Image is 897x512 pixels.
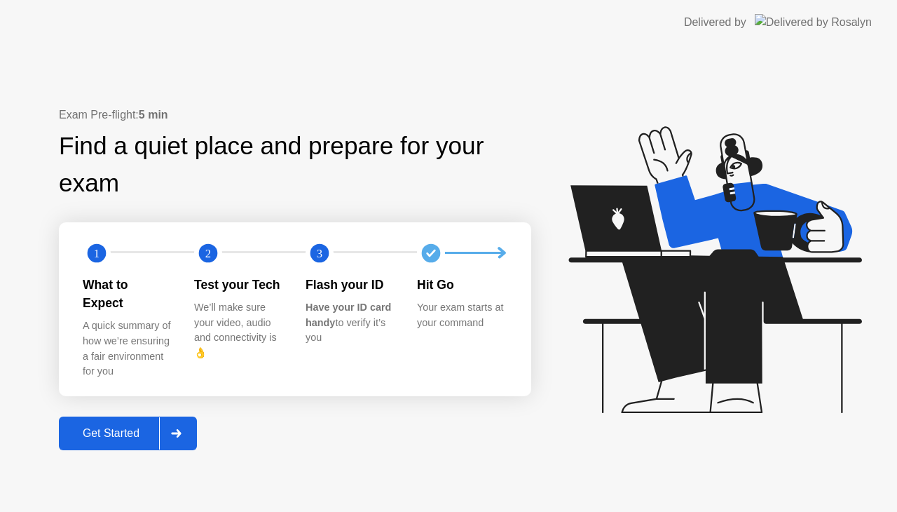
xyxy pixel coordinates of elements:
text: 3 [317,246,322,260]
text: 1 [94,246,100,260]
div: to verify it’s you [306,300,395,346]
div: Exam Pre-flight: [59,107,531,123]
div: Your exam starts at your command [417,300,506,330]
img: Delivered by Rosalyn [755,14,872,30]
b: 5 min [139,109,168,121]
div: Flash your ID [306,276,395,294]
div: Test your Tech [194,276,283,294]
div: A quick summary of how we’re ensuring a fair environment for you [83,318,172,379]
div: What to Expect [83,276,172,313]
div: Get Started [63,427,159,440]
div: Hit Go [417,276,506,294]
b: Have your ID card handy [306,302,391,328]
div: Delivered by [684,14,746,31]
button: Get Started [59,417,197,450]
div: We’ll make sure your video, audio and connectivity is 👌 [194,300,283,361]
text: 2 [205,246,211,260]
div: Find a quiet place and prepare for your exam [59,128,531,202]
